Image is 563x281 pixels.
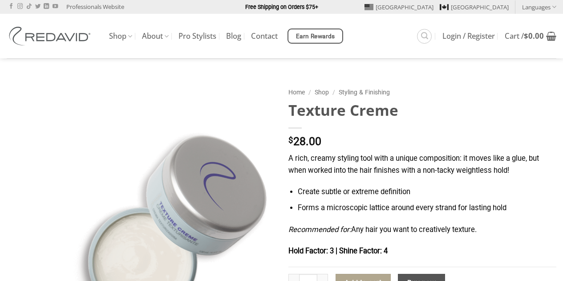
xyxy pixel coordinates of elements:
[288,29,343,44] a: Earn Rewards
[339,89,390,96] a: Styling & Finishing
[365,0,433,14] a: [GEOGRAPHIC_DATA]
[442,33,495,40] span: Login / Register
[251,28,278,44] a: Contact
[288,247,388,255] strong: Hold Factor: 3 | Shine Factor: 4
[288,225,351,234] em: Recommended for:
[288,89,305,96] a: Home
[26,4,32,10] a: Follow on TikTok
[245,4,318,10] strong: Free Shipping on Orders $75+
[296,32,335,41] span: Earn Rewards
[332,89,335,96] span: /
[288,87,557,98] nav: Breadcrumb
[109,28,132,45] a: Shop
[8,4,14,10] a: Follow on Facebook
[288,101,557,120] h1: Texture Creme
[505,33,544,40] span: Cart /
[298,202,556,214] li: Forms a microscopic lattice around every strand for lasting hold
[442,28,495,44] a: Login / Register
[17,4,23,10] a: Follow on Instagram
[142,28,169,45] a: About
[308,89,311,96] span: /
[417,29,432,44] a: Search
[505,26,556,46] a: View cart
[298,186,556,198] li: Create subtle or extreme definition
[315,89,329,96] a: Shop
[35,4,41,10] a: Follow on Twitter
[53,4,58,10] a: Follow on YouTube
[288,135,321,148] bdi: 28.00
[288,153,557,176] p: A rich, creamy styling tool with a unique composition: it moves like a glue, but when worked into...
[44,4,49,10] a: Follow on LinkedIn
[178,28,216,44] a: Pro Stylists
[7,27,96,45] img: REDAVID Salon Products | United States
[226,28,241,44] a: Blog
[440,0,509,14] a: [GEOGRAPHIC_DATA]
[288,136,293,145] span: $
[522,0,556,13] a: Languages
[288,224,557,236] p: Any hair you want to creatively texture.
[524,31,544,41] bdi: 0.00
[524,31,528,41] span: $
